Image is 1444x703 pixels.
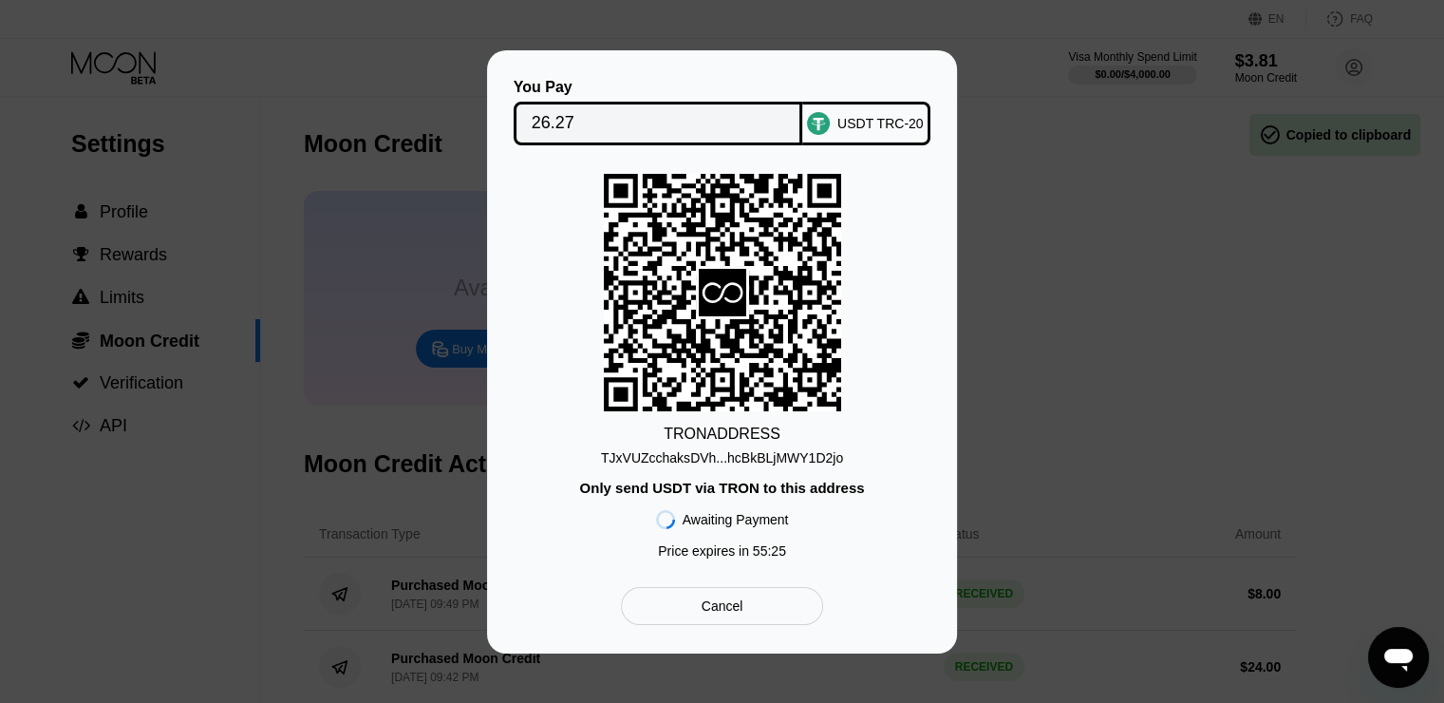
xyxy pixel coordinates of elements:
div: Cancel [621,587,823,625]
div: Only send USDT via TRON to this address [579,480,864,496]
div: You PayUSDT TRC-20 [516,79,928,145]
div: Awaiting Payment [683,512,789,527]
div: TJxVUZcchaksDVh...hcBkBLjMWY1D2jo [601,450,843,465]
div: Cancel [702,598,743,615]
div: Price expires in [658,543,786,559]
span: 55 : 25 [753,543,786,559]
div: USDT TRC-20 [837,116,924,131]
div: You Pay [514,79,803,96]
div: TRON ADDRESS [664,426,780,443]
div: TJxVUZcchaksDVh...hcBkBLjMWY1D2jo [601,443,843,465]
iframe: Кнопка запуска окна обмена сообщениями [1368,627,1429,688]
